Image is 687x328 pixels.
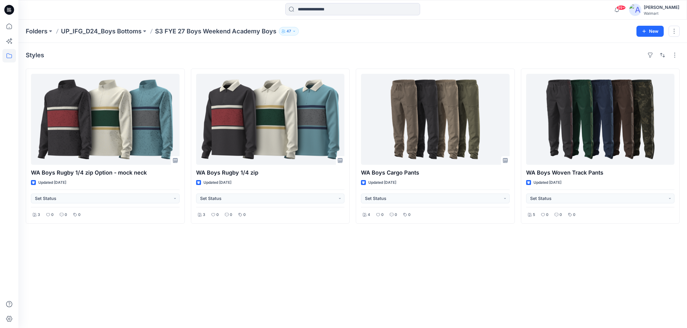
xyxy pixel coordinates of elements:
[78,212,81,218] p: 0
[230,212,232,218] p: 0
[38,179,66,186] p: Updated [DATE]
[38,212,40,218] p: 3
[408,212,411,218] p: 0
[203,212,205,218] p: 3
[243,212,246,218] p: 0
[644,11,679,16] div: Walmart
[196,168,345,177] p: WA Boys Rugby 1/4 zip
[31,168,180,177] p: WA Boys Rugby 1/4 zip Option - mock neck
[155,27,276,36] p: S3 FYE 27 Boys Weekend Academy Boys
[196,74,345,165] a: WA Boys Rugby 1/4 zip
[279,27,299,36] button: 47
[61,27,142,36] a: UP_IFG_D24_Boys Bottoms
[617,5,626,10] span: 99+
[287,28,291,35] p: 47
[26,51,44,59] h4: Styles
[31,74,180,165] a: WA Boys Rugby 1/4 zip Option - mock neck
[526,168,675,177] p: WA Boys Woven Track Pants
[644,4,679,11] div: [PERSON_NAME]
[573,212,575,218] p: 0
[533,212,535,218] p: 5
[636,26,664,37] button: New
[51,212,54,218] p: 0
[65,212,67,218] p: 0
[395,212,397,218] p: 0
[546,212,548,218] p: 0
[361,74,510,165] a: WA Boys Cargo Pants
[533,179,561,186] p: Updated [DATE]
[26,27,47,36] a: Folders
[203,179,231,186] p: Updated [DATE]
[368,179,396,186] p: Updated [DATE]
[560,212,562,218] p: 0
[629,4,641,16] img: avatar
[216,212,219,218] p: 0
[526,74,675,165] a: WA Boys Woven Track Pants
[361,168,510,177] p: WA Boys Cargo Pants
[368,212,370,218] p: 4
[381,212,384,218] p: 0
